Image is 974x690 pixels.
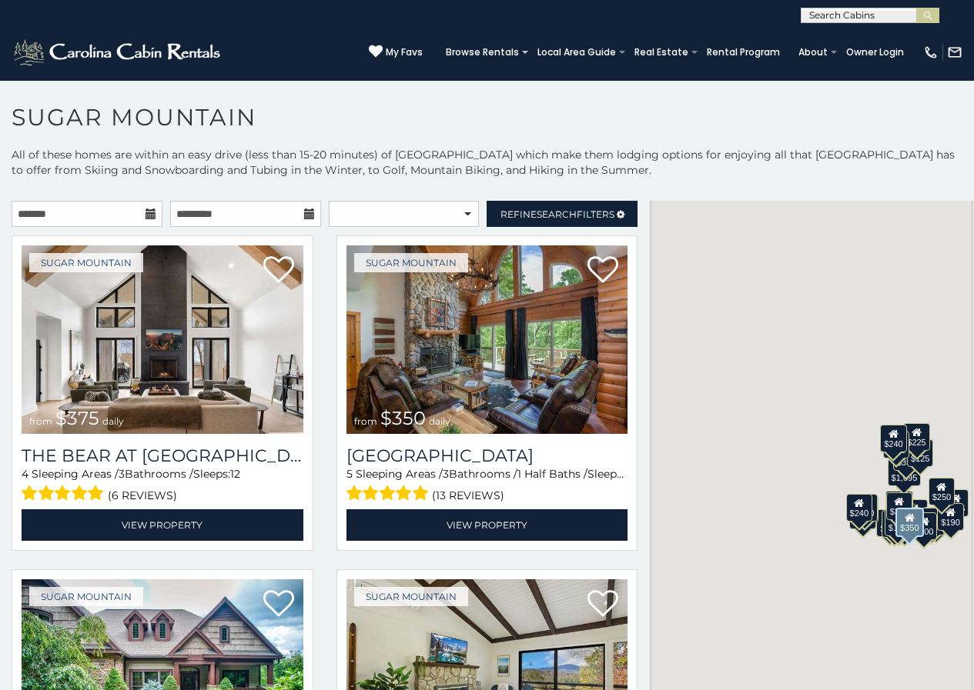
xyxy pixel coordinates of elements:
[937,503,963,531] div: $190
[923,45,939,60] img: phone-regular-white.png
[346,509,628,541] a: View Property
[919,508,945,535] div: $195
[886,492,912,520] div: $300
[22,445,303,466] a: The Bear At [GEOGRAPHIC_DATA]
[346,445,628,466] a: [GEOGRAPHIC_DATA]
[346,445,628,466] h3: Grouse Moor Lodge
[354,253,468,272] a: Sugar Mountain
[942,489,969,517] div: $155
[895,508,923,537] div: $350
[263,255,294,287] a: Add to favorites
[438,42,527,63] a: Browse Rentals
[29,253,143,272] a: Sugar Mountain
[346,466,628,505] div: Sleeping Areas / Bathrooms / Sleeps:
[263,588,294,621] a: Add to favorites
[846,494,872,522] div: $240
[838,42,912,63] a: Owner Login
[354,587,468,606] a: Sugar Mountain
[882,510,908,538] div: $155
[530,42,624,63] a: Local Area Guide
[22,467,28,481] span: 4
[429,415,450,427] span: daily
[432,485,504,505] span: (13 reviews)
[443,467,449,481] span: 3
[903,423,929,451] div: $225
[119,467,125,481] span: 3
[947,45,962,60] img: mail-regular-white.png
[346,467,353,481] span: 5
[911,512,937,540] div: $500
[22,245,303,434] a: The Bear At Sugar Mountain from $375 daily
[929,478,955,505] div: $250
[12,37,225,68] img: White-1-2.png
[22,509,303,541] a: View Property
[627,42,696,63] a: Real Estate
[354,415,377,427] span: from
[22,445,303,466] h3: The Bear At Sugar Mountain
[29,415,52,427] span: from
[487,201,638,227] a: RefineSearchFilters
[907,439,933,467] div: $125
[230,467,240,481] span: 12
[386,45,423,59] span: My Favs
[369,45,423,60] a: My Favs
[517,467,587,481] span: 1 Half Baths /
[22,466,303,505] div: Sleeping Areas / Bathrooms / Sleeps:
[880,425,906,452] div: $240
[55,407,99,429] span: $375
[888,458,922,486] div: $1,095
[885,508,911,536] div: $175
[22,245,303,434] img: The Bear At Sugar Mountain
[380,407,426,429] span: $350
[587,255,618,287] a: Add to favorites
[587,588,618,621] a: Add to favorites
[537,208,577,220] span: Search
[500,208,614,220] span: Refine Filters
[885,491,912,518] div: $190
[108,485,177,505] span: (6 reviews)
[902,499,928,527] div: $200
[346,245,628,434] a: Grouse Moor Lodge from $350 daily
[346,245,628,434] img: Grouse Moor Lodge
[29,587,143,606] a: Sugar Mountain
[699,42,788,63] a: Rental Program
[624,467,634,481] span: 12
[102,415,124,427] span: daily
[791,42,835,63] a: About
